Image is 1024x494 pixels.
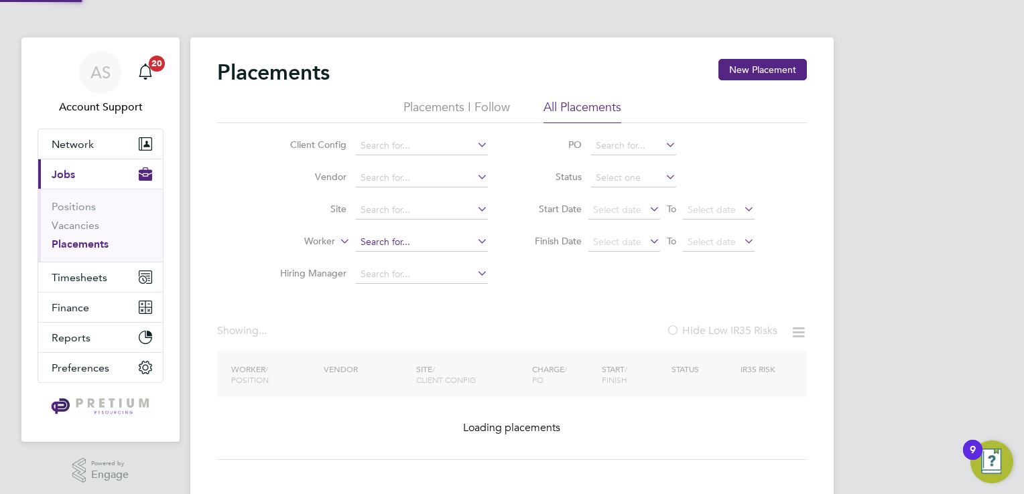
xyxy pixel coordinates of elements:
input: Search for... [591,137,676,155]
a: Vacancies [52,219,99,232]
input: Search for... [356,265,488,284]
span: Powered by [91,458,129,469]
nav: Main navigation [21,37,180,442]
input: Search for... [356,169,488,187]
span: To [663,232,680,250]
a: Placements [52,238,109,250]
label: Vendor [269,171,346,183]
a: Powered byEngage [72,458,129,483]
h2: Placements [217,59,330,86]
a: 20 [132,51,159,94]
label: Worker [258,235,335,248]
span: Account Support [38,99,164,115]
span: Finance [52,301,89,314]
input: Select one [591,169,676,187]
span: Select date [688,203,736,216]
button: Finance [38,293,163,322]
span: AS [90,64,111,81]
span: Engage [91,469,129,481]
span: Select date [688,236,736,248]
span: Timesheets [52,271,107,284]
span: Select date [593,236,641,248]
button: Open Resource Center, 9 new notifications [970,440,1013,483]
li: All Placements [543,99,621,123]
a: ASAccount Support [38,51,164,115]
label: PO [521,139,582,151]
label: Hide Low IR35 Risks [666,324,777,337]
span: Network [52,138,94,151]
div: Jobs [38,189,163,262]
span: ... [259,324,267,337]
li: Placements I Follow [403,99,510,123]
button: Preferences [38,353,163,382]
button: New Placement [718,59,807,80]
label: Status [521,171,582,183]
label: Hiring Manager [269,267,346,279]
div: 9 [970,450,976,467]
label: Client Config [269,139,346,151]
div: Showing [217,324,269,338]
span: Select date [593,203,641,216]
a: Positions [52,200,96,213]
button: Network [38,129,163,159]
label: Start Date [521,203,582,215]
button: Jobs [38,159,163,189]
button: Timesheets [38,262,163,292]
img: pretium-logo-retina.png [48,396,153,418]
span: Preferences [52,361,109,374]
span: 20 [149,56,165,72]
a: Go to home page [38,396,164,418]
label: Finish Date [521,235,582,247]
button: Reports [38,323,163,352]
input: Search for... [356,137,488,155]
span: To [663,200,680,218]
input: Search for... [356,233,488,252]
input: Search for... [356,201,488,220]
label: Site [269,203,346,215]
span: Reports [52,331,90,344]
span: Jobs [52,168,75,181]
